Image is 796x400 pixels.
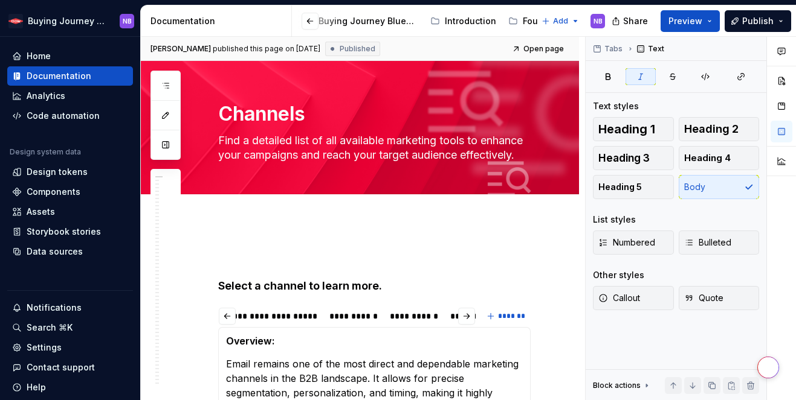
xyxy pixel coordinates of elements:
span: Heading 1 [598,123,655,135]
a: Components [7,182,133,202]
a: Code automation [7,106,133,125]
a: Storybook stories [7,222,133,241]
div: Buying Journey Blueprint [28,15,105,27]
span: Heading 3 [598,152,650,164]
span: [PERSON_NAME] [150,44,211,54]
button: Heading 2 [679,117,760,141]
span: Share [623,15,648,27]
button: Heading 4 [679,146,760,170]
div: Contact support [27,361,95,373]
a: Documentation [7,66,133,86]
div: published this page on [DATE] [213,44,320,54]
button: Callout [593,286,674,310]
div: Home [27,50,51,62]
button: Share [606,10,656,32]
div: Design system data [10,147,81,157]
button: Heading 5 [593,175,674,199]
span: Heading 4 [684,152,731,164]
a: Assets [7,202,133,221]
span: Publish [742,15,774,27]
h4: Select a channel to learn more. [218,279,531,293]
div: Notifications [27,302,82,314]
button: Search ⌘K [7,318,133,337]
h5: Overview: [226,335,523,347]
img: ebcb961f-3702-4f4f-81a3-20bbd08d1a2b.png [8,14,23,28]
div: Help [27,381,46,393]
span: Heading 2 [684,123,739,135]
button: Buying Journey BlueprintNB [2,8,138,34]
span: Quote [684,292,723,304]
a: Home [7,46,133,66]
textarea: Channels [216,100,528,129]
span: Bulleted [684,237,731,249]
div: Documentation [150,15,286,27]
div: Page tree [299,9,536,33]
div: Introduction [445,15,496,27]
span: Add [553,16,568,26]
button: Contact support [7,358,133,377]
button: Heading 1 [593,117,674,141]
span: Open page [523,44,564,54]
div: Design tokens [27,166,88,178]
div: Settings [27,341,62,354]
button: Add [538,13,583,30]
div: Components [27,186,80,198]
button: Bulleted [679,230,760,255]
div: Search ⌘K [27,322,73,334]
div: NB [594,16,603,26]
a: Analytics [7,86,133,106]
span: Numbered [598,237,655,249]
button: Preview [661,10,720,32]
button: Tabs [589,40,628,57]
div: Storybook stories [27,226,101,238]
span: Preview [668,15,702,27]
button: Notifications [7,298,133,317]
button: Numbered [593,230,674,255]
textarea: Find a detailed list of all available marketing tools to enhance your campaigns and reach your ta... [216,131,528,165]
div: Documentation [27,70,91,82]
span: Published [340,44,375,54]
a: Foundation [503,11,575,31]
a: Settings [7,338,133,357]
div: Block actions [593,381,641,390]
span: Heading 5 [598,181,642,193]
a: Introduction [426,11,501,31]
div: Block actions [593,377,652,394]
a: Data sources [7,242,133,261]
div: Analytics [27,90,65,102]
button: Publish [725,10,791,32]
div: Buying Journey Blueprint [319,15,418,27]
a: Design tokens [7,162,133,182]
div: Other styles [593,269,644,281]
div: Text styles [593,100,639,112]
span: Tabs [604,44,623,54]
span: Callout [598,292,640,304]
button: Help [7,378,133,397]
a: Buying Journey Blueprint [299,11,423,31]
div: NB [123,16,132,26]
div: Code automation [27,110,100,122]
div: List styles [593,214,636,226]
div: Data sources [27,246,83,258]
a: Open page [508,40,569,57]
button: Heading 3 [593,146,674,170]
div: Foundation [523,15,571,27]
div: Assets [27,206,55,218]
button: Quote [679,286,760,310]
